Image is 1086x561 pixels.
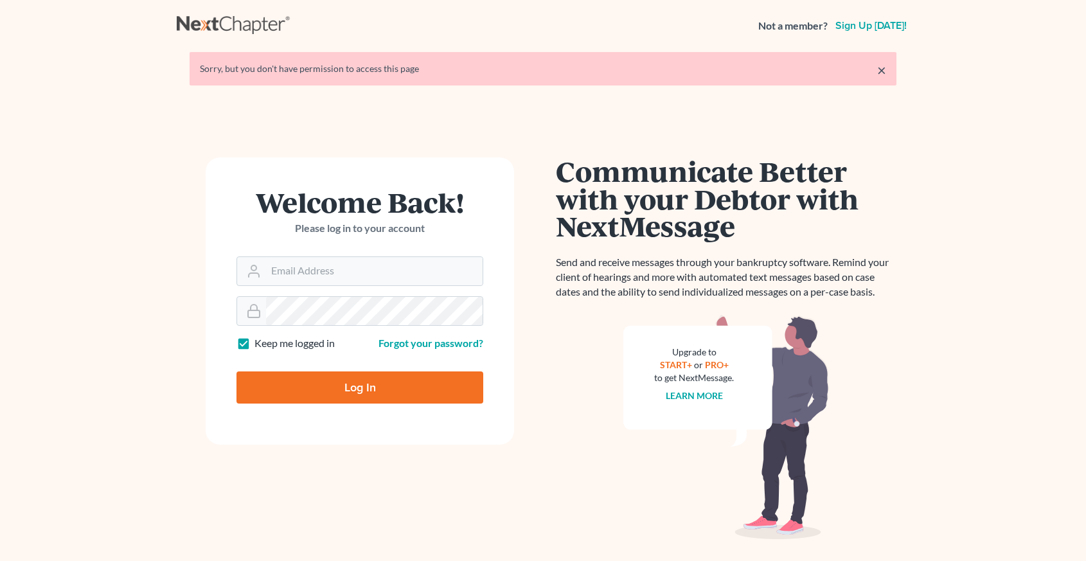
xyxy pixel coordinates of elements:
[654,346,734,359] div: Upgrade to
[236,188,483,216] h1: Welcome Back!
[266,257,483,285] input: Email Address
[877,62,886,78] a: ×
[833,21,909,31] a: Sign up [DATE]!
[556,255,896,299] p: Send and receive messages through your bankruptcy software. Remind your client of hearings and mo...
[378,337,483,349] a: Forgot your password?
[556,157,896,240] h1: Communicate Better with your Debtor with NextMessage
[654,371,734,384] div: to get NextMessage.
[705,359,729,370] a: PRO+
[236,371,483,404] input: Log In
[254,336,335,351] label: Keep me logged in
[660,359,692,370] a: START+
[623,315,829,540] img: nextmessage_bg-59042aed3d76b12b5cd301f8e5b87938c9018125f34e5fa2b7a6b67550977c72.svg
[666,390,723,401] a: Learn more
[236,221,483,236] p: Please log in to your account
[200,62,886,75] div: Sorry, but you don't have permission to access this page
[758,19,828,33] strong: Not a member?
[694,359,703,370] span: or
